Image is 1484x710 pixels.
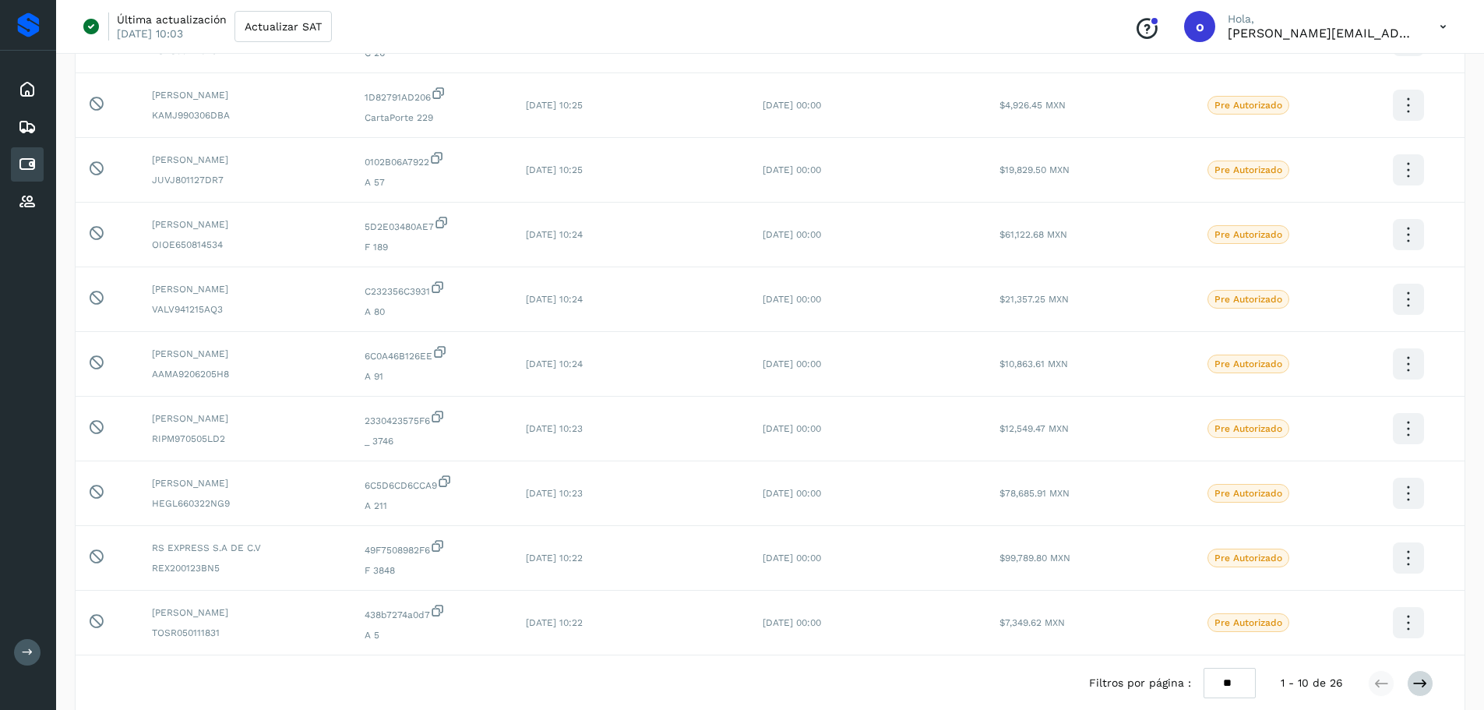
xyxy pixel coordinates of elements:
[1214,359,1282,369] p: Pre Autorizado
[365,305,501,319] span: A 80
[234,11,332,42] button: Actualizar SAT
[999,488,1070,499] span: $78,685.91 MXN
[526,359,583,369] span: [DATE] 10:24
[365,86,501,104] span: 1D82791AD206
[365,369,501,383] span: A 91
[365,344,501,363] span: 6C0A46B126EE
[365,215,501,234] span: 5D2E03480AE7
[152,476,340,490] span: [PERSON_NAME]
[526,164,583,175] span: [DATE] 10:25
[763,359,821,369] span: [DATE] 00:00
[526,488,583,499] span: [DATE] 10:23
[365,474,501,493] span: 6C5D6CD6CCA9
[999,553,1070,563] span: $99,789.80 MXN
[117,26,183,41] p: [DATE] 10:03
[763,100,821,111] span: [DATE] 00:00
[11,72,44,107] div: Inicio
[999,423,1069,434] span: $12,549.47 MXN
[365,499,501,513] span: A 211
[1214,423,1282,434] p: Pre Autorizado
[999,164,1070,175] span: $19,829.50 MXN
[526,423,583,434] span: [DATE] 10:23
[526,294,583,305] span: [DATE] 10:24
[763,553,821,563] span: [DATE] 00:00
[365,539,501,557] span: 49F7508982F6
[1214,553,1282,563] p: Pre Autorizado
[245,21,322,32] span: Actualizar SAT
[763,229,821,240] span: [DATE] 00:00
[1214,164,1282,175] p: Pre Autorizado
[152,108,340,122] span: KAMJ990306DBA
[763,617,821,628] span: [DATE] 00:00
[365,603,501,622] span: 438b7274a0d7
[999,100,1066,111] span: $4,926.45 MXN
[11,110,44,144] div: Embarques
[365,628,501,642] span: A 5
[365,240,501,254] span: F 189
[365,150,501,169] span: 0102B06A7922
[1214,617,1282,628] p: Pre Autorizado
[526,100,583,111] span: [DATE] 10:25
[999,294,1069,305] span: $21,357.25 MXN
[365,280,501,298] span: C232356C3931
[763,294,821,305] span: [DATE] 00:00
[152,626,340,640] span: TOSR050111831
[1228,26,1415,41] p: obed.perez@clcsolutions.com.mx
[152,561,340,575] span: REX200123BN5
[526,553,583,563] span: [DATE] 10:22
[999,359,1068,369] span: $10,863.61 MXN
[11,185,44,219] div: Proveedores
[1281,675,1343,691] span: 1 - 10 de 26
[365,434,501,448] span: _ 3746
[1228,12,1415,26] p: Hola,
[11,147,44,182] div: Cuentas por pagar
[763,164,821,175] span: [DATE] 00:00
[1089,675,1191,691] span: Filtros por página :
[1214,229,1282,240] p: Pre Autorizado
[1214,294,1282,305] p: Pre Autorizado
[152,367,340,381] span: AAMA9206205H8
[763,423,821,434] span: [DATE] 00:00
[152,88,340,102] span: [PERSON_NAME]
[152,153,340,167] span: [PERSON_NAME]
[152,606,340,620] span: [PERSON_NAME]
[152,217,340,231] span: [PERSON_NAME]
[152,347,340,361] span: [PERSON_NAME]
[152,302,340,316] span: VALV941215AQ3
[152,412,340,426] span: [PERSON_NAME]
[365,111,501,125] span: CartaPorte 229
[117,12,227,26] p: Última actualización
[1214,100,1282,111] p: Pre Autorizado
[1214,488,1282,499] p: Pre Autorizado
[152,496,340,510] span: HEGL660322NG9
[152,282,340,296] span: [PERSON_NAME]
[999,229,1067,240] span: $61,122.68 MXN
[365,563,501,578] span: F 3848
[152,238,340,252] span: OIOE650814534
[152,432,340,446] span: RIPM970505LD2
[526,229,583,240] span: [DATE] 10:24
[999,617,1065,628] span: $7,349.62 MXN
[365,409,501,428] span: 2330423575F6
[763,488,821,499] span: [DATE] 00:00
[152,541,340,555] span: RS EXPRESS S.A DE C.V
[152,173,340,187] span: JUVJ801127DR7
[365,175,501,189] span: A 57
[526,617,583,628] span: [DATE] 10:22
